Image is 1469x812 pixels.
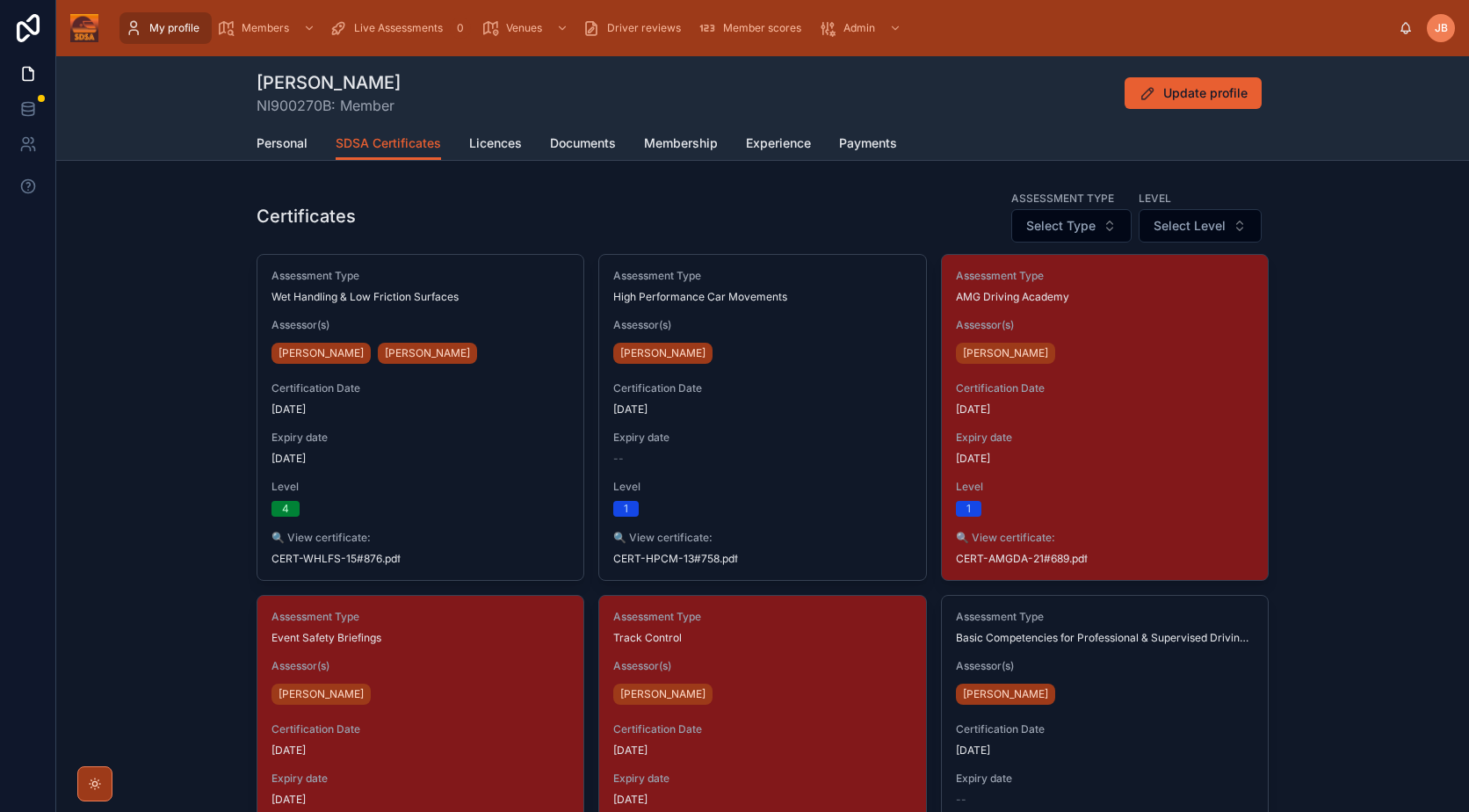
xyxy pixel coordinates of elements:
a: Experience [746,127,811,163]
a: Admin [814,12,910,44]
button: Select Button [1011,209,1132,243]
span: [PERSON_NAME] [279,687,364,701]
span: -- [956,793,966,807]
span: Assessment Type [271,610,569,624]
a: Payments [839,127,897,163]
span: JB [1435,21,1448,35]
button: Update profile [1125,77,1262,109]
a: SDSA Certificates [336,127,441,161]
span: [PERSON_NAME] [620,346,706,360]
span: Assessor(s) [271,318,569,332]
span: Expiry date [956,772,1254,786]
span: My profile [149,21,199,35]
div: scrollable content [112,9,1399,47]
span: Assessment Type [271,269,569,283]
span: .pdf [720,552,738,566]
span: Assessment Type [613,610,911,624]
span: Select Type [1026,217,1096,235]
span: Driver reviews [607,21,681,35]
div: 1 [966,501,971,517]
span: .pdf [382,552,401,566]
span: Expiry date [271,431,569,445]
span: Certification Date [956,722,1254,736]
span: Select Level [1154,217,1226,235]
span: Level [613,480,911,494]
a: My profile [119,12,212,44]
span: Track Control [613,631,682,645]
span: Admin [843,21,875,35]
a: Documents [550,127,616,163]
span: Certification Date [956,381,1254,395]
span: [DATE] [271,743,569,758]
a: Personal [257,127,308,163]
div: 1 [624,501,628,517]
a: Live Assessments0 [324,12,476,44]
span: [DATE] [613,402,911,417]
span: Assessor(s) [956,318,1254,332]
span: [PERSON_NAME] [385,346,470,360]
div: 0 [450,18,471,39]
span: 🔍 View certificate: [613,531,911,545]
h1: Certificates [257,204,356,228]
span: Update profile [1163,84,1248,102]
a: Venues [476,12,577,44]
span: [DATE] [271,793,569,807]
a: Members [212,12,324,44]
span: NI900270B: Member [257,95,401,116]
span: Basic Competencies for Professional & Supervised Driving Activities [956,631,1254,645]
span: Certification Date [613,381,911,395]
span: Assessment Type [956,269,1254,283]
span: [DATE] [613,743,911,758]
span: Personal [257,134,308,152]
label: Assessment Type [1011,190,1114,206]
span: Membership [644,134,718,152]
span: Members [242,21,289,35]
a: Member scores [693,12,814,44]
span: [DATE] [613,793,911,807]
span: AMG Driving Academy [956,290,1069,304]
span: .pdf [1069,552,1088,566]
span: Documents [550,134,616,152]
span: CERT-WHLFS-15#876 [271,552,382,566]
span: [PERSON_NAME] [963,346,1048,360]
img: App logo [70,14,98,42]
span: Expiry date [271,772,569,786]
span: [PERSON_NAME] [620,687,706,701]
span: Member scores [723,21,801,35]
span: Assessor(s) [271,659,569,673]
span: Payments [839,134,897,152]
span: [DATE] [956,402,1254,417]
a: Licences [469,127,522,163]
span: [DATE] [956,452,1254,466]
span: -- [613,452,624,466]
span: Assessor(s) [613,659,911,673]
span: Assessment Type [613,269,911,283]
label: Level [1139,190,1171,206]
span: Expiry date [613,431,911,445]
span: Expiry date [956,431,1254,445]
span: SDSA Certificates [336,134,441,152]
span: CERT-HPCM-13#758 [613,552,720,566]
a: Driver reviews [577,12,693,44]
span: Certification Date [613,722,911,736]
span: [PERSON_NAME] [963,687,1048,701]
span: Expiry date [613,772,911,786]
span: CERT-AMGDA-21#689 [956,552,1069,566]
span: Level [956,480,1254,494]
button: Select Button [1139,209,1262,243]
span: Licences [469,134,522,152]
span: Assessor(s) [613,318,911,332]
span: 🔍 View certificate: [956,531,1254,545]
span: Experience [746,134,811,152]
span: Assessor(s) [956,659,1254,673]
div: 4 [282,501,289,517]
span: Certification Date [271,722,569,736]
span: Level [271,480,569,494]
span: Assessment Type [956,610,1254,624]
span: Live Assessments [354,21,443,35]
span: Event Safety Briefings [271,631,381,645]
span: [DATE] [271,452,569,466]
span: High Performance Car Movements [613,290,787,304]
span: [PERSON_NAME] [279,346,364,360]
h1: [PERSON_NAME] [257,70,401,95]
